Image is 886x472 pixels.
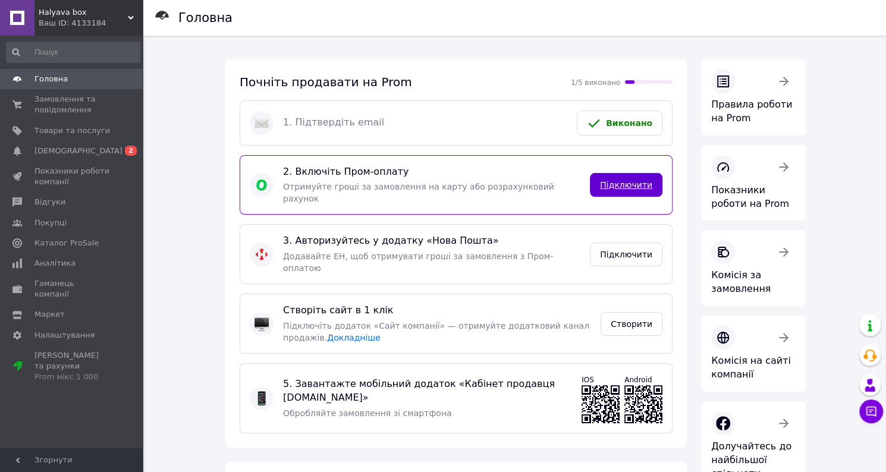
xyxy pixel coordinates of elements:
[34,258,76,269] span: Аналітика
[283,182,554,203] span: Отримуйте гроші за замовлення на карту або розрахунковий рахунок
[590,243,662,266] a: Підключити
[711,99,792,124] span: Правила роботи на Prom
[34,372,110,382] div: Prom мікс 1 000
[571,78,620,87] span: 1/5 виконано
[34,278,110,300] span: Гаманець компанії
[701,230,806,306] a: Комісія за замовлення
[283,304,591,317] span: Створіть сайт в 1 клік
[601,312,662,336] a: Створити
[34,146,122,156] span: [DEMOGRAPHIC_DATA]
[34,218,67,228] span: Покупці
[624,376,652,384] span: Android
[255,116,269,130] img: :email:
[255,317,269,331] img: :desktop_computer:
[34,330,95,341] span: Налаштування
[39,7,128,18] span: Halyava box
[34,309,65,320] span: Маркет
[283,234,580,248] span: 3. Авторизуйтесь у додатку «Нова Пошта»
[34,166,110,187] span: Показники роботи компанії
[711,269,771,294] span: Комісія за замовлення
[701,59,806,136] a: Правила роботи на Prom
[34,197,65,207] span: Відгуки
[255,178,269,192] img: avatar image
[255,391,269,405] img: :iphone:
[283,377,572,405] span: 5. Завантажте мобільний додаток «Кабінет продавця [DOMAIN_NAME]»
[327,333,381,342] a: Докладніше
[34,94,110,115] span: Замовлення та повідомлення
[711,355,791,380] span: Комісія на сайті компанії
[711,184,789,209] span: Показники роботи на Prom
[34,238,99,248] span: Каталог ProSale
[240,75,412,89] span: Почніть продавати на Prom
[125,146,137,156] span: 2
[283,251,553,273] span: Додавайте ЕН, щоб отримувати гроші за замовлення з Пром-оплатою
[6,42,140,63] input: Пошук
[859,399,883,423] button: Чат з покупцем
[701,316,806,392] a: Комісія на сайті компанії
[39,18,143,29] div: Ваш ID: 4133184
[701,145,806,221] a: Показники роботи на Prom
[582,376,594,384] span: IOS
[590,173,662,197] a: Підключити
[606,118,652,128] span: Виконано
[283,165,580,179] span: 2. Включіть Пром-оплату
[34,350,110,383] span: [PERSON_NAME] та рахунки
[283,116,567,130] span: 1. Підтвердіть email
[178,11,233,25] h1: Головна
[34,74,68,84] span: Головна
[34,125,110,136] span: Товари та послуги
[283,408,452,418] span: Обробляйте замовлення зі смартфона
[283,321,589,342] span: Підключіть додаток «Сайт компанії» — отримуйте додатковий канал продажів.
